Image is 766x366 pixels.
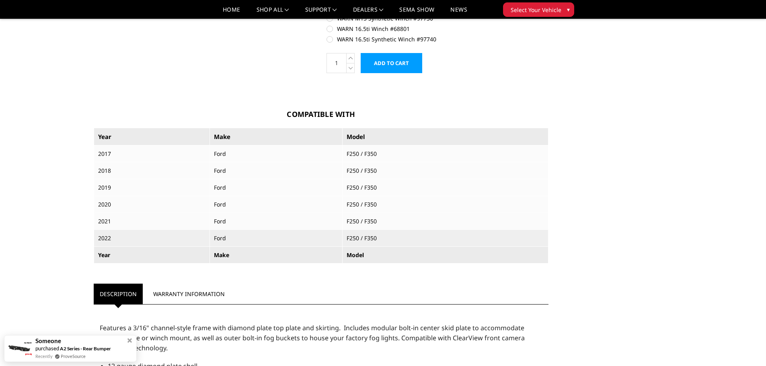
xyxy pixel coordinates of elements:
td: 2021 [94,213,209,230]
a: News [450,7,467,18]
td: 2017 [94,145,209,162]
td: F250 / F350 [343,230,548,247]
th: Model [343,247,548,264]
td: Ford [209,213,343,230]
td: 2019 [94,179,209,196]
th: Model [343,128,548,145]
a: Warranty Information [147,284,231,304]
td: 2020 [94,196,209,213]
iframe: Chat Widget [726,327,766,366]
td: F250 / F350 [343,145,548,162]
td: Ford [209,230,343,247]
span: Features a 3/16" channel-style frame with diamond plate top plate and skirting. Includes modular ... [100,323,525,352]
a: shop all [257,7,289,18]
span: Someone [35,337,61,344]
th: Year [94,128,209,145]
td: Ford [209,162,343,179]
td: F250 / F350 [343,162,548,179]
span: Recently [35,353,53,360]
input: Add to Cart [361,53,422,73]
td: 2018 [94,162,209,179]
button: Select Your Vehicle [503,2,574,17]
span: Select Your Vehicle [511,6,561,14]
a: A2 Series - Rear Bumper [60,346,111,352]
td: F250 / F350 [343,179,548,196]
label: WARN 16.5ti Winch #68801 [327,25,548,33]
h3: Compatible With [94,109,549,120]
span: ▾ [567,5,570,14]
a: ProveSource [61,353,86,360]
td: F250 / F350 [343,213,548,230]
label: WARN 16.5ti Synthetic Winch #97740 [327,35,548,43]
th: Make [209,128,343,145]
th: Make [209,247,343,264]
td: 2022 [94,230,209,247]
span: purchased [35,345,59,352]
td: Ford [209,196,343,213]
a: Dealers [353,7,384,18]
a: Description [94,284,143,304]
img: provesource social proof notification image [6,341,33,356]
td: F250 / F350 [343,196,548,213]
a: SEMA Show [399,7,434,18]
td: Ford [209,145,343,162]
th: Year [94,247,209,264]
a: Home [223,7,240,18]
a: Support [305,7,337,18]
td: Ford [209,179,343,196]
